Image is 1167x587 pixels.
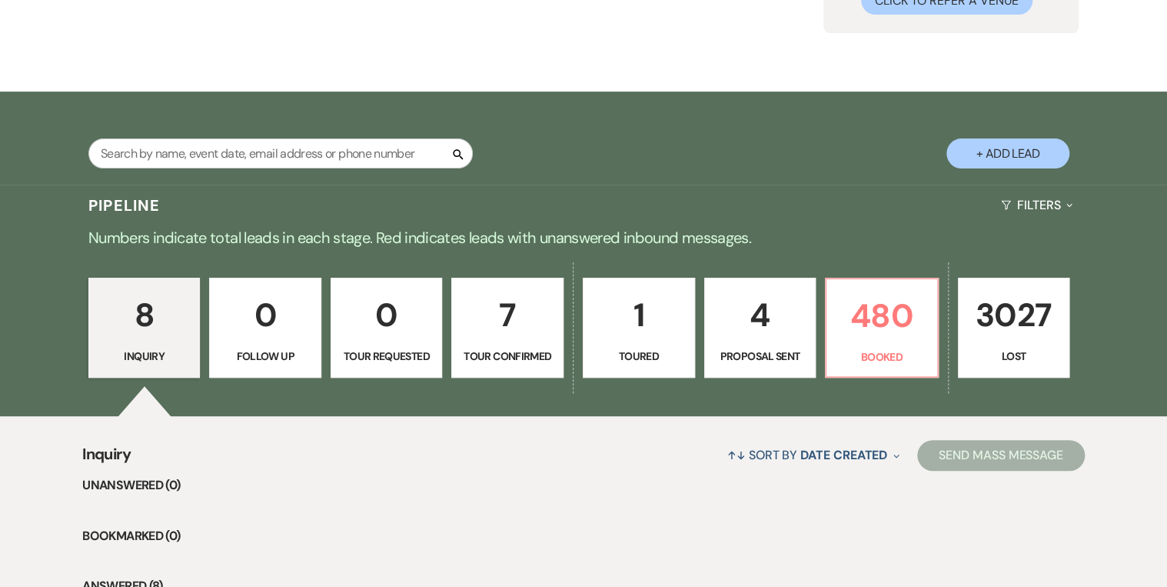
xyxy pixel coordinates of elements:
button: Sort By Date Created [721,435,906,475]
a: 1Toured [583,278,695,378]
p: 7 [461,289,554,341]
p: Lost [968,348,1060,365]
li: Unanswered (0) [82,475,1084,495]
a: 3027Lost [958,278,1070,378]
p: Tour Requested [341,348,433,365]
a: 8Inquiry [88,278,201,378]
p: 0 [219,289,311,341]
p: 3027 [968,289,1060,341]
button: Send Mass Message [917,440,1085,471]
p: 8 [98,289,191,341]
p: Inquiry [98,348,191,365]
p: Toured [593,348,685,365]
p: Follow Up [219,348,311,365]
input: Search by name, event date, email address or phone number [88,138,473,168]
p: 0 [341,289,433,341]
a: 7Tour Confirmed [451,278,564,378]
p: 480 [836,290,928,342]
a: 0Follow Up [209,278,321,378]
p: Proposal Sent [714,348,806,365]
span: ↑↓ [727,447,746,463]
h3: Pipeline [88,195,161,216]
p: 4 [714,289,806,341]
p: Numbers indicate total leads in each stage. Red indicates leads with unanswered inbound messages. [30,225,1137,250]
button: + Add Lead [946,138,1069,168]
span: Date Created [800,447,887,463]
a: 0Tour Requested [331,278,443,378]
a: 480Booked [825,278,939,378]
a: 4Proposal Sent [704,278,816,378]
button: Filters [995,185,1079,225]
span: Inquiry [82,442,131,475]
p: 1 [593,289,685,341]
li: Bookmarked (0) [82,526,1084,546]
p: Booked [836,349,928,365]
p: Tour Confirmed [461,348,554,365]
